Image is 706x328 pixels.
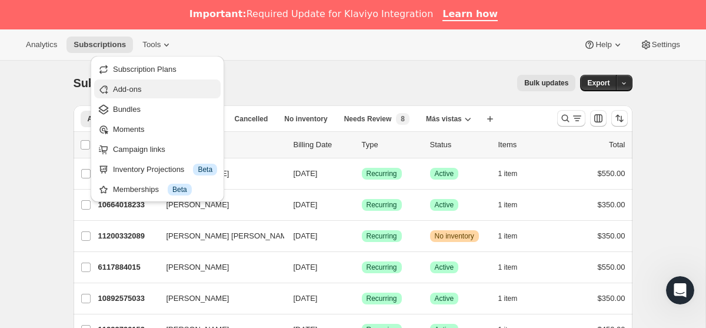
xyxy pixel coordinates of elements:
[159,258,277,277] button: [PERSON_NAME]
[94,79,221,98] button: Add-ons
[609,139,625,151] p: Total
[419,111,478,127] button: Más vistas
[435,294,454,303] span: Active
[598,169,625,178] span: $550.00
[19,37,64,53] button: Analytics
[113,125,144,134] span: Moments
[435,169,454,178] span: Active
[113,164,217,175] div: Inventory Projections
[294,294,318,303] span: [DATE]
[159,227,277,246] button: [PERSON_NAME] [PERSON_NAME]
[94,59,221,78] button: Subscription Plans
[94,180,221,198] button: Memberships
[498,200,518,210] span: 1 item
[166,293,229,304] span: [PERSON_NAME]
[498,259,531,276] button: 1 item
[66,37,133,53] button: Subscriptions
[498,294,518,303] span: 1 item
[98,165,625,182] div: 12475105593[PERSON_NAME][DATE]LogradoRecurringLogradoActive1 item$550.00
[435,231,474,241] span: No inventory
[135,37,179,53] button: Tools
[113,105,141,114] span: Bundles
[481,111,499,127] button: Crear vista nueva
[430,139,489,151] p: Status
[367,263,397,272] span: Recurring
[367,294,397,303] span: Recurring
[172,185,187,194] span: Beta
[598,200,625,209] span: $350.00
[362,139,421,151] div: Type
[113,85,141,94] span: Add-ons
[98,290,625,307] div: 10892575033[PERSON_NAME][DATE]LogradoRecurringLogradoActive1 item$350.00
[294,139,352,151] p: Billing Date
[94,120,221,138] button: Moments
[524,78,568,88] span: Bulk updates
[498,169,518,178] span: 1 item
[98,139,625,151] div: IDCustomerBilling DateTypeStatusItemsTotal
[611,110,628,127] button: Ordenar los resultados
[98,197,625,213] div: 10664018233[PERSON_NAME][DATE]LogradoRecurringLogradoActive1 item$350.00
[189,8,247,19] b: Important:
[367,231,397,241] span: Recurring
[98,293,157,304] p: 10892575033
[98,230,157,242] p: 11200332089
[294,231,318,240] span: [DATE]
[74,40,126,49] span: Subscriptions
[666,276,694,304] iframe: Intercom live chat
[94,100,221,118] button: Bundles
[113,145,165,154] span: Campaign links
[98,261,157,273] p: 6117884015
[426,114,462,124] span: Más vistas
[344,114,392,124] span: Needs Review
[189,8,433,20] div: Required Update for Klaviyo Integration
[235,114,268,124] span: Cancelled
[498,231,518,241] span: 1 item
[442,8,498,21] a: Learn how
[166,261,229,273] span: [PERSON_NAME]
[498,139,557,151] div: Items
[598,263,625,271] span: $550.00
[498,197,531,213] button: 1 item
[284,114,327,124] span: No inventory
[166,230,294,242] span: [PERSON_NAME] [PERSON_NAME]
[652,40,680,49] span: Settings
[633,37,687,53] button: Settings
[435,263,454,272] span: Active
[294,200,318,209] span: [DATE]
[595,40,611,49] span: Help
[26,40,57,49] span: Analytics
[113,65,176,74] span: Subscription Plans
[367,200,397,210] span: Recurring
[98,228,625,244] div: 11200332089[PERSON_NAME] [PERSON_NAME][DATE]LogradoRecurringAdvertenciaNo inventory1 item$350.00
[367,169,397,178] span: Recurring
[517,75,575,91] button: Bulk updates
[590,110,607,127] button: Personalizar el orden y la visibilidad de las columnas de la tabla
[294,169,318,178] span: [DATE]
[557,110,585,127] button: Buscar y filtrar resultados
[113,184,217,196] div: Memberships
[94,140,221,158] button: Campaign links
[294,263,318,271] span: [DATE]
[94,160,221,178] button: Inventory Projections
[198,165,212,174] span: Beta
[498,290,531,307] button: 1 item
[598,294,625,303] span: $350.00
[498,165,531,182] button: 1 item
[159,289,277,308] button: [PERSON_NAME]
[401,114,405,124] span: 8
[498,228,531,244] button: 1 item
[142,40,161,49] span: Tools
[498,263,518,272] span: 1 item
[580,75,617,91] button: Export
[98,259,625,276] div: 6117884015[PERSON_NAME][DATE]LogradoRecurringLogradoActive1 item$550.00
[74,77,151,90] span: Subscriptions
[577,37,630,53] button: Help
[598,231,625,240] span: $350.00
[435,200,454,210] span: Active
[587,78,610,88] span: Export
